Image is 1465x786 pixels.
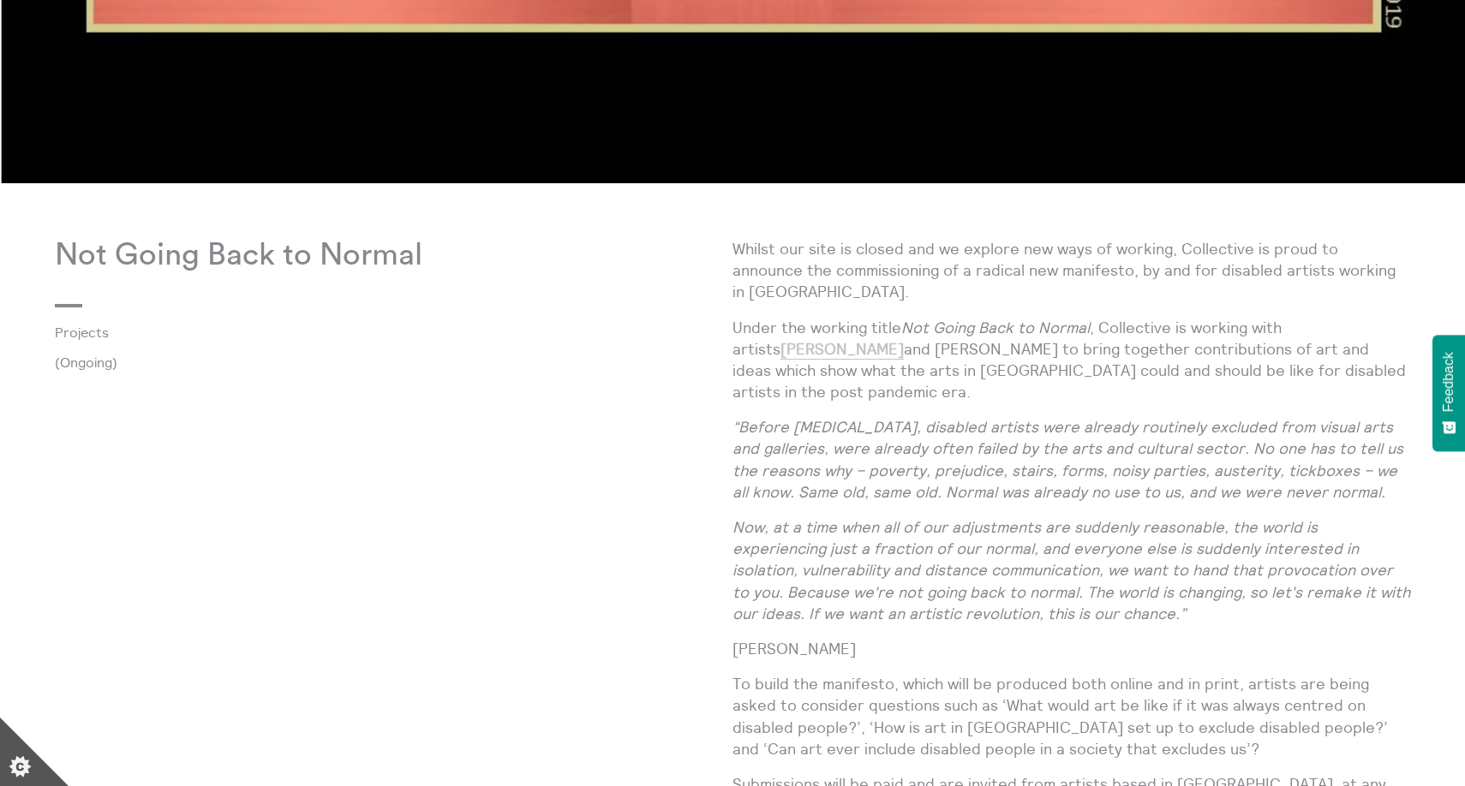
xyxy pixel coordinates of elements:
p: Whilst our site is closed and we explore new ways of working, Collective is proud to announce the... [732,238,1410,303]
a: Projects [55,325,705,340]
p: [PERSON_NAME] [732,638,1410,659]
p: (Ongoing) [55,354,732,370]
em: Now, at a time when all of our adjustments are suddenly reasonable, the world is experiencing jus... [732,517,1410,623]
button: Feedback - Show survey [1432,335,1465,451]
p: Not Going Back to Normal [55,238,732,273]
em: “Before [MEDICAL_DATA], disabled artists were already routinely excluded from visual arts and gal... [732,417,1403,502]
a: [PERSON_NAME] [780,339,904,360]
em: Not Going Back to Normal [901,318,1090,337]
p: To build the manifesto, which will be produced both online and in print, artists are being asked ... [732,673,1410,759]
p: Under the working title , Collective is working with artists and [PERSON_NAME] to bring together ... [732,317,1410,403]
span: Feedback [1441,352,1456,412]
